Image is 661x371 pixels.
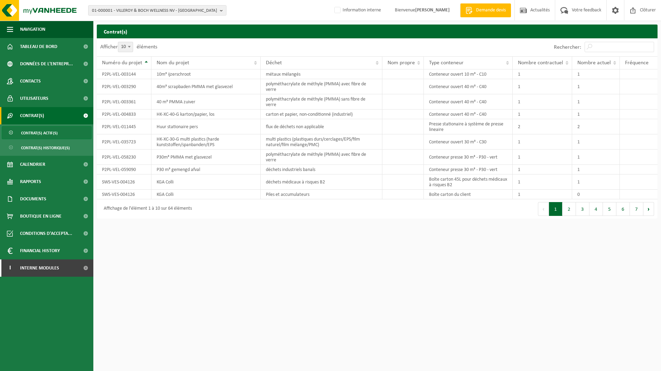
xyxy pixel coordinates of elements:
[572,190,620,199] td: 0
[513,110,572,119] td: 1
[151,110,261,119] td: HK-XC-40-G karton/papier, los
[20,242,60,259] span: Financial History
[2,126,92,139] a: Contrat(s) actif(s)
[572,110,620,119] td: 1
[97,134,151,150] td: P2PL-VEL-035723
[261,110,382,119] td: carton et papier, non-conditionné (industriel)
[151,94,261,110] td: 40 m³ PMMA zuiver
[554,45,581,50] label: Rechercher:
[424,165,513,174] td: Conteneur presse 30 m³ - P30 - vert
[513,134,572,150] td: 1
[118,42,133,52] span: 10
[513,69,572,79] td: 1
[333,5,381,16] label: Information interne
[424,134,513,150] td: Conteneur ouvert 30 m³ - C30
[20,173,41,190] span: Rapports
[97,150,151,165] td: P2PL-VEL-058230
[20,21,45,38] span: Navigation
[572,150,620,165] td: 1
[151,174,261,190] td: KGA Colli
[625,60,649,66] span: Fréquence
[424,110,513,119] td: Conteneur ouvert 40 m³ - C40
[100,203,192,215] div: Affichage de l'élément 1 à 10 sur 64 éléments
[20,190,46,208] span: Documents
[97,110,151,119] td: P2PL-VEL-004833
[20,156,45,173] span: Calendrier
[97,79,151,94] td: P2PL-VEL-003290
[20,259,59,277] span: Interne modules
[97,25,658,38] h2: Contrat(s)
[513,94,572,110] td: 1
[266,60,282,66] span: Déchet
[97,190,151,199] td: SWS-VES-004126
[20,208,62,225] span: Boutique en ligne
[424,190,513,199] td: Boîte carton du client
[261,174,382,190] td: déchets médicaux à risques B2
[151,165,261,174] td: P30 m³ gemengd afval
[513,190,572,199] td: 1
[2,141,92,154] a: Contrat(s) historique(s)
[92,6,217,16] span: 01-000001 - VILLEROY & BOCH WELLNESS NV - [GEOGRAPHIC_DATA]
[589,202,603,216] button: 4
[474,7,508,14] span: Demande devis
[513,119,572,134] td: 2
[20,225,72,242] span: Conditions d'accepta...
[513,79,572,94] td: 1
[549,202,562,216] button: 1
[572,94,620,110] td: 1
[151,69,261,79] td: 10m³ ijzerschroot
[20,55,73,73] span: Données de l'entrepr...
[572,119,620,134] td: 2
[643,202,654,216] button: Next
[261,94,382,110] td: polyméthacrylate de méthyle (PMMA) sans fibre de verre
[261,134,382,150] td: multi plastics (plastiques durs/cerclages/EPS/film naturel/film mélange/PMC)
[460,3,511,17] a: Demande devis
[424,94,513,110] td: Conteneur ouvert 40 m³ - C40
[415,8,450,13] strong: [PERSON_NAME]
[151,119,261,134] td: Huur stationaire pers
[424,79,513,94] td: Conteneur ouvert 40 m³ - C40
[261,190,382,199] td: Piles et accumulateurs
[388,60,415,66] span: Nom propre
[20,73,41,90] span: Contacts
[97,174,151,190] td: SWS-VES-004126
[261,165,382,174] td: déchets industriels banals
[20,107,44,124] span: Contrat(s)
[513,150,572,165] td: 1
[102,60,142,66] span: Numéro du projet
[424,150,513,165] td: Conteneur presse 30 m³ - P30 - vert
[572,134,620,150] td: 1
[603,202,616,216] button: 5
[572,79,620,94] td: 1
[572,69,620,79] td: 1
[424,119,513,134] td: Presse stationaire à système de presse lineaire
[424,69,513,79] td: Conteneur ouvert 10 m³ - C10
[100,44,157,50] label: Afficher éléments
[151,134,261,150] td: HK-XC-30-G multi plastics (harde kunststoffen/spanbanden/EPS
[261,69,382,79] td: métaux mélangés
[97,69,151,79] td: P2PL-VEL-003144
[261,79,382,94] td: polyméthacrylate de méthyle (PMMA) avec fibre de verre
[151,190,261,199] td: KGA Colli
[151,150,261,165] td: P30m³ PMMA met glasvezel
[88,5,226,16] button: 01-000001 - VILLEROY & BOCH WELLNESS NV - [GEOGRAPHIC_DATA]
[20,90,48,107] span: Utilisateurs
[577,60,611,66] span: Nombre actuel
[21,141,70,154] span: Contrat(s) historique(s)
[424,174,513,190] td: Boîte carton 45L pour déchets médicaux à risques B2
[97,165,151,174] td: P2PL-VEL-059090
[572,165,620,174] td: 1
[157,60,189,66] span: Nom du projet
[21,126,58,140] span: Contrat(s) actif(s)
[20,38,57,55] span: Tableau de bord
[576,202,589,216] button: 3
[97,94,151,110] td: P2PL-VEL-003361
[518,60,563,66] span: Nombre contractuel
[261,119,382,134] td: flux de déchets non applicable
[7,259,13,277] span: I
[513,165,572,174] td: 1
[97,119,151,134] td: P2PL-VEL-011445
[538,202,549,216] button: Previous
[572,174,620,190] td: 1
